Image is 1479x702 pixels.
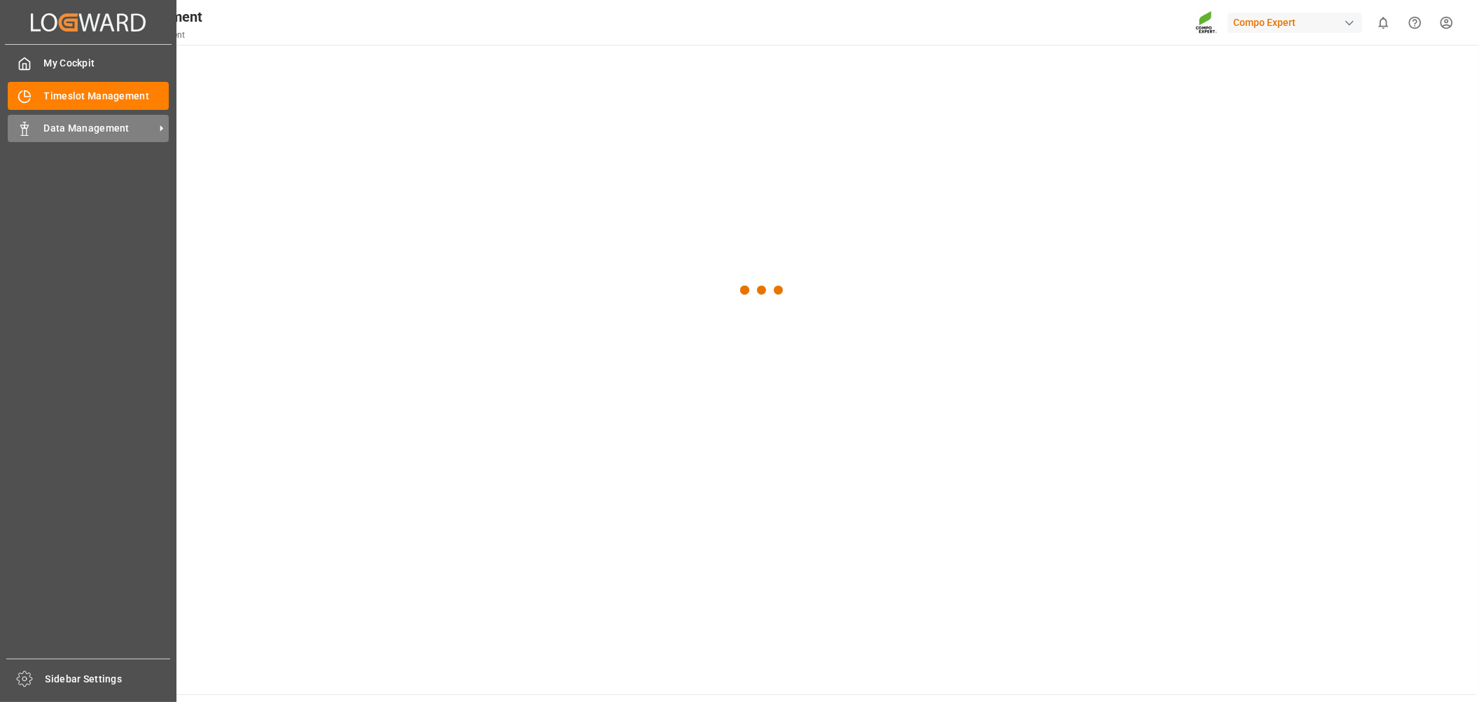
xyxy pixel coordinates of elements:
span: My Cockpit [44,56,169,71]
button: Compo Expert [1228,9,1368,36]
img: Screenshot%202023-09-29%20at%2010.02.21.png_1712312052.png [1195,10,1218,35]
span: Data Management [44,121,155,136]
a: My Cockpit [8,50,169,77]
div: Compo Expert [1228,13,1362,33]
span: Timeslot Management [44,89,169,104]
button: show 0 new notifications [1368,7,1399,38]
span: Sidebar Settings [46,672,171,687]
a: Timeslot Management [8,82,169,109]
button: Help Center [1399,7,1431,38]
